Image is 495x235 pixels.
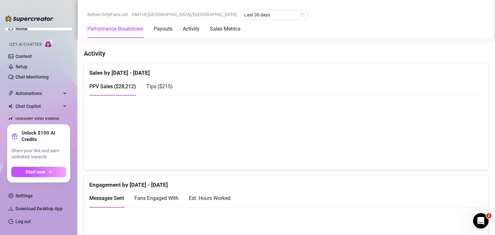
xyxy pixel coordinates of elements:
[15,54,32,59] a: Content
[15,101,61,111] span: Chat Copilot
[89,83,136,89] span: PPV Sales ( $28,212 )
[183,25,199,33] div: Activity
[15,206,63,211] span: Download Desktop App
[210,25,240,33] div: Sales Metrics
[11,167,66,177] button: Start nowarrow-right
[89,195,124,201] span: Messages Sent
[15,116,59,121] a: Discover Viral Videos
[48,170,52,174] span: arrow-right
[87,10,128,19] span: Before OnlyFans cut
[8,206,14,211] span: download
[22,130,66,143] strong: Unlock $100 AI Credits
[8,91,14,96] span: thunderbolt
[15,64,27,69] a: Setup
[25,169,45,174] span: Start now
[9,42,42,48] span: Izzy AI Chatter
[44,39,54,48] img: AI Chatter
[5,15,53,22] img: logo-BBDzfeDw.svg
[84,49,489,58] h4: Activity
[15,26,28,32] a: Home
[87,25,143,33] div: Performance Breakdown
[244,10,304,20] span: Last 30 days
[132,10,237,19] span: GMT+8 [GEOGRAPHIC_DATA]/[GEOGRAPHIC_DATA]
[15,219,31,224] a: Log out
[154,25,172,33] div: Payouts
[189,194,230,202] div: Est. Hours Worked
[11,148,66,160] span: Share your link and earn unlimited rewards
[473,213,489,229] iframe: Intercom live chat
[89,63,483,77] div: Sales by [DATE] - [DATE]
[8,104,13,108] img: Chat Copilot
[15,74,49,80] a: Chat Monitoring
[134,195,179,201] span: Fans Engaged With
[89,175,483,189] div: Engagement by [DATE] - [DATE]
[15,88,61,99] span: Automations
[486,213,491,218] span: 2
[15,193,33,198] a: Settings
[11,133,18,139] span: gift
[301,13,305,17] span: calendar
[146,83,173,89] span: Tips ( $215 )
